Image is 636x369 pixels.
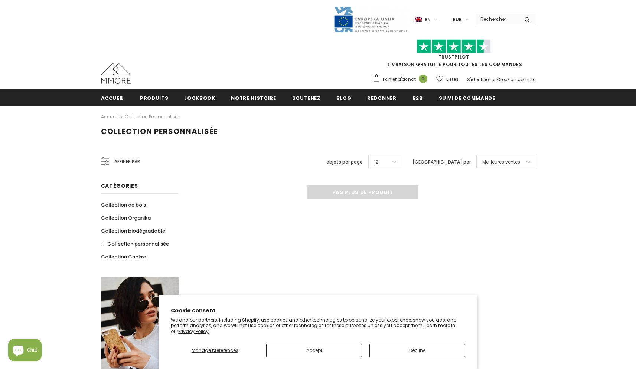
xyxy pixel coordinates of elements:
span: Listes [446,76,459,83]
span: Panier d'achat [383,76,416,83]
a: Notre histoire [231,89,276,106]
img: Faites confiance aux étoiles pilotes [417,39,491,54]
span: or [491,76,496,83]
a: Créez un compte [497,76,535,83]
a: B2B [412,89,423,106]
span: 0 [419,75,427,83]
span: Collection personnalisée [107,240,169,247]
span: LIVRAISON GRATUITE POUR TOUTES LES COMMANDES [372,43,535,67]
span: Collection personnalisée [101,126,218,136]
span: Collection Chakra [101,253,146,260]
inbox-online-store-chat: Shopify online store chat [6,339,44,363]
a: Accueil [101,112,118,121]
span: Manage preferences [192,347,238,353]
a: Collection personnalisée [125,113,180,120]
span: Collection biodégradable [101,227,165,234]
button: Manage preferences [171,344,259,357]
p: We and our partners, including Shopify, use cookies and other technologies to personalize your ex... [171,317,465,335]
span: Suivi de commande [439,95,495,102]
span: Accueil [101,95,124,102]
img: Javni Razpis [333,6,408,33]
a: TrustPilot [438,54,469,60]
img: i-lang-1.png [415,16,422,23]
label: objets par page [326,158,363,166]
button: Accept [266,344,362,357]
span: en [425,16,431,23]
button: Decline [369,344,465,357]
span: EUR [453,16,462,23]
a: Redonner [367,89,396,106]
label: [GEOGRAPHIC_DATA] par [412,158,471,166]
span: Lookbook [184,95,215,102]
a: Listes [436,73,459,86]
a: soutenez [292,89,320,106]
span: soutenez [292,95,320,102]
input: Search Site [476,14,519,24]
a: Collection de bois [101,198,146,211]
a: Privacy Policy [178,328,209,335]
a: Javni Razpis [333,16,408,22]
span: 12 [374,158,378,166]
a: Panier d'achat 0 [372,74,431,85]
a: Produits [140,89,168,106]
a: Accueil [101,89,124,106]
a: Suivi de commande [439,89,495,106]
a: Collection personnalisée [101,237,169,250]
span: Catégories [101,182,138,190]
span: Affiner par [114,158,140,166]
span: Collection de bois [101,201,146,208]
span: Redonner [367,95,396,102]
a: Collection Organika [101,211,151,224]
a: Blog [336,89,352,106]
span: Meilleures ventes [482,158,520,166]
h2: Cookie consent [171,307,465,314]
a: S'identifier [467,76,490,83]
a: Lookbook [184,89,215,106]
img: Cas MMORE [101,63,131,84]
span: Produits [140,95,168,102]
span: B2B [412,95,423,102]
a: Collection Chakra [101,250,146,263]
span: Blog [336,95,352,102]
span: Collection Organika [101,214,151,221]
a: Collection biodégradable [101,224,165,237]
span: Notre histoire [231,95,276,102]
